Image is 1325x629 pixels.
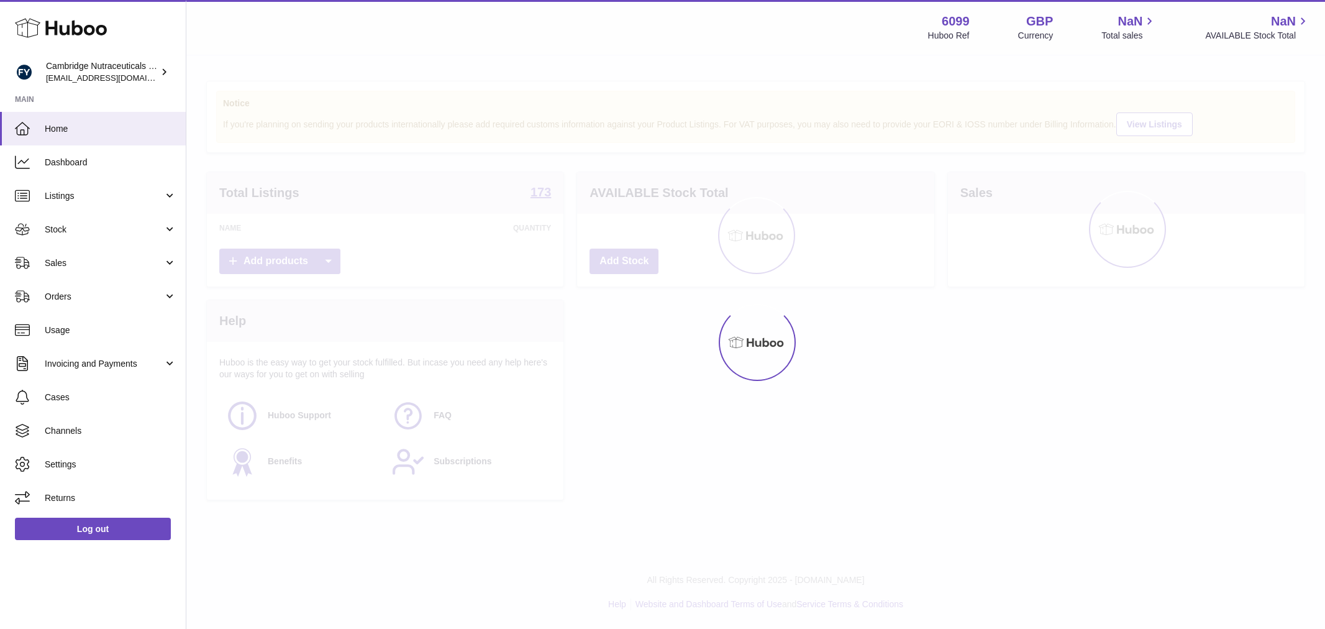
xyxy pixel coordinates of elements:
[45,459,176,471] span: Settings
[45,190,163,202] span: Listings
[1018,30,1054,42] div: Currency
[1101,30,1157,42] span: Total sales
[45,392,176,403] span: Cases
[1101,13,1157,42] a: NaN Total sales
[1271,13,1296,30] span: NaN
[1026,13,1053,30] strong: GBP
[45,157,176,168] span: Dashboard
[45,324,176,336] span: Usage
[46,60,158,84] div: Cambridge Nutraceuticals Ltd
[45,123,176,135] span: Home
[45,492,176,504] span: Returns
[1118,13,1142,30] span: NaN
[942,13,970,30] strong: 6099
[45,257,163,269] span: Sales
[45,291,163,303] span: Orders
[1205,13,1310,42] a: NaN AVAILABLE Stock Total
[46,73,183,83] span: [EMAIL_ADDRESS][DOMAIN_NAME]
[45,224,163,236] span: Stock
[15,63,34,81] img: internalAdmin-6099@internal.huboo.com
[1205,30,1310,42] span: AVAILABLE Stock Total
[45,425,176,437] span: Channels
[15,518,171,540] a: Log out
[45,358,163,370] span: Invoicing and Payments
[928,30,970,42] div: Huboo Ref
